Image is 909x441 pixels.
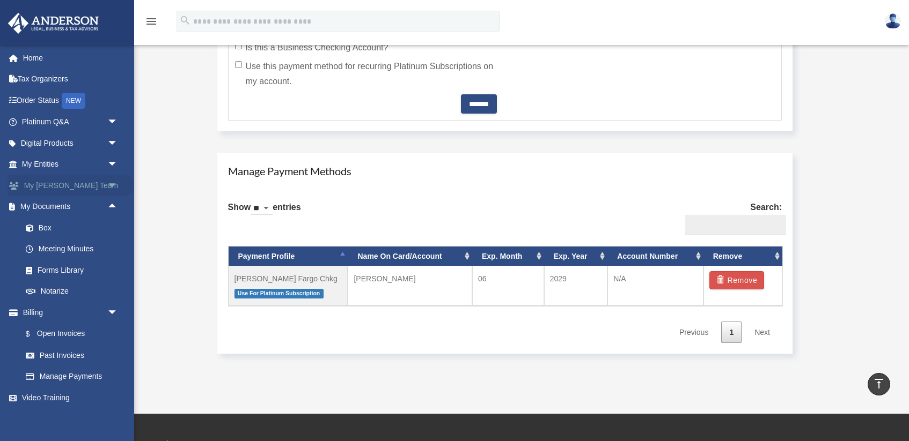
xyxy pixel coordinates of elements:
[15,323,134,345] a: $Open Invoices
[235,40,497,55] label: Is this a Business Checking Account?
[145,19,158,28] a: menu
[746,322,778,343] a: Next
[229,246,348,266] th: Payment Profile: activate to sort column descending
[228,163,782,178] h4: Manage Payment Methods
[8,154,134,175] a: My Entitiesarrow_drop_down
[107,132,129,154] span: arrow_drop_down
[8,89,134,111] a: Order StatusNEW
[607,266,703,305] td: N/A
[179,14,191,26] i: search
[235,42,242,49] input: Is this a Business Checking Account?
[873,377,885,390] i: vertical_align_top
[348,246,472,266] th: Name On Card/Account: activate to sort column ascending
[8,69,134,90] a: Tax Organizers
[544,266,608,305] td: 2029
[721,322,742,343] a: 1
[107,196,129,218] span: arrow_drop_up
[145,15,158,28] i: menu
[107,302,129,324] span: arrow_drop_down
[8,387,134,408] a: Video Training
[15,259,134,281] a: Forms Library
[671,322,716,343] a: Previous
[544,246,608,266] th: Exp. Year: activate to sort column ascending
[15,366,129,387] a: Manage Payments
[15,238,134,260] a: Meeting Minutes
[8,302,134,323] a: Billingarrow_drop_down
[8,132,134,154] a: Digital Productsarrow_drop_down
[107,175,129,197] span: arrow_drop_down
[5,13,102,34] img: Anderson Advisors Platinum Portal
[703,246,782,266] th: Remove: activate to sort column ascending
[8,111,134,133] a: Platinum Q&Aarrow_drop_down
[234,289,324,298] span: Use For Platinum Subscription
[107,111,129,133] span: arrow_drop_down
[15,345,134,366] a: Past Invoices
[235,59,497,89] label: Use this payment method for recurring Platinum Subscriptions on my account.
[251,203,273,215] select: Showentries
[228,200,301,226] label: Show entries
[685,215,786,235] input: Search:
[607,246,703,266] th: Account Number: activate to sort column ascending
[681,200,782,235] label: Search:
[107,154,129,176] span: arrow_drop_down
[15,217,134,238] a: Box
[472,246,544,266] th: Exp. Month: activate to sort column ascending
[229,266,348,305] td: [PERSON_NAME] Fargo Chkg
[32,327,37,341] span: $
[709,271,765,289] button: Remove
[472,266,544,305] td: 06
[885,13,901,29] img: User Pic
[15,281,134,302] a: Notarize
[62,93,85,109] div: NEW
[8,47,134,69] a: Home
[348,266,472,305] td: [PERSON_NAME]
[235,61,242,68] input: Use this payment method for recurring Platinum Subscriptions on my account.
[868,373,890,395] a: vertical_align_top
[8,196,134,218] a: My Documentsarrow_drop_up
[8,175,134,196] a: My [PERSON_NAME] Teamarrow_drop_down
